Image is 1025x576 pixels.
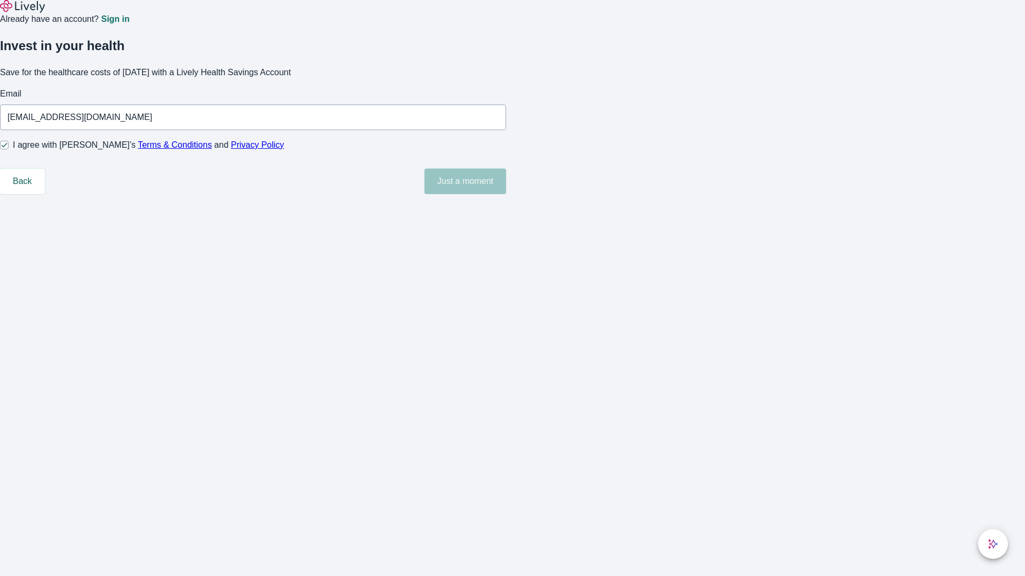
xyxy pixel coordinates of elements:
span: I agree with [PERSON_NAME]’s and [13,139,284,151]
button: chat [978,529,1008,559]
a: Privacy Policy [231,140,285,149]
svg: Lively AI Assistant [988,539,998,549]
a: Sign in [101,15,129,23]
a: Terms & Conditions [138,140,212,149]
